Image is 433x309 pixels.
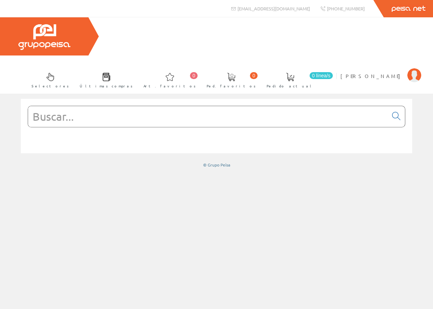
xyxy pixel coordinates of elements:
span: [PHONE_NUMBER] [327,6,365,11]
a: Últimas compras [73,67,136,92]
a: [PERSON_NAME] [340,67,421,74]
span: Art. favoritos [144,83,196,89]
span: [EMAIL_ADDRESS][DOMAIN_NAME] [237,6,310,11]
span: Ped. favoritos [207,83,256,89]
a: Selectores [25,67,72,92]
span: 0 [250,72,258,79]
span: Selectores [32,83,69,89]
img: Grupo Peisa [18,24,70,50]
div: © Grupo Peisa [21,162,412,168]
span: [PERSON_NAME] [340,72,404,79]
span: Pedido actual [267,83,314,89]
input: Buscar... [28,106,388,127]
span: Últimas compras [80,83,133,89]
span: 0 [190,72,198,79]
span: 0 línea/s [310,72,333,79]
